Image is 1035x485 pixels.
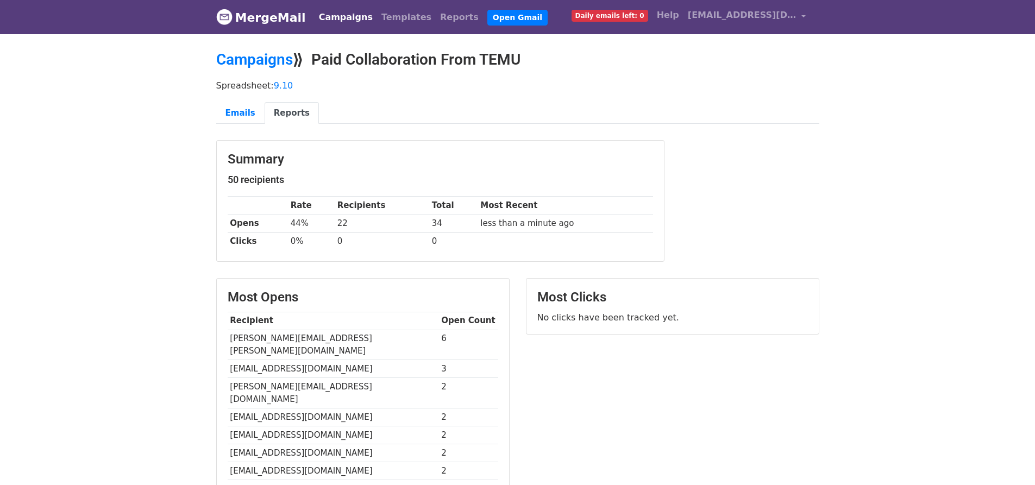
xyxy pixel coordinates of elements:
h3: Most Clicks [537,289,808,305]
a: Open Gmail [487,10,548,26]
th: Open Count [439,312,498,330]
td: 6 [439,330,498,360]
td: [PERSON_NAME][EMAIL_ADDRESS][DOMAIN_NAME] [228,378,439,408]
span: [EMAIL_ADDRESS][DOMAIN_NAME] [688,9,796,22]
a: Daily emails left: 0 [567,4,653,26]
td: 2 [439,378,498,408]
td: [EMAIL_ADDRESS][DOMAIN_NAME] [228,360,439,378]
p: No clicks have been tracked yet. [537,312,808,323]
h2: ⟫ Paid Collaboration From TEMU [216,51,819,69]
td: [EMAIL_ADDRESS][DOMAIN_NAME] [228,408,439,426]
td: [PERSON_NAME][EMAIL_ADDRESS][PERSON_NAME][DOMAIN_NAME] [228,330,439,360]
h3: Summary [228,152,653,167]
th: Recipients [335,197,429,215]
td: less than a minute ago [478,215,653,232]
a: 9.10 [274,80,293,91]
th: Most Recent [478,197,653,215]
td: 2 [439,444,498,462]
td: 2 [439,408,498,426]
a: Campaigns [216,51,293,68]
td: 0% [288,232,335,250]
th: Total [429,197,478,215]
a: Help [653,4,683,26]
a: [EMAIL_ADDRESS][DOMAIN_NAME] [683,4,811,30]
a: MergeMail [216,6,306,29]
th: Recipient [228,312,439,330]
td: 2 [439,426,498,444]
td: 34 [429,215,478,232]
td: [EMAIL_ADDRESS][DOMAIN_NAME] [228,462,439,480]
img: MergeMail logo [216,9,233,25]
th: Opens [228,215,288,232]
a: Campaigns [315,7,377,28]
th: Clicks [228,232,288,250]
td: 2 [439,462,498,480]
h5: 50 recipients [228,174,653,186]
th: Rate [288,197,335,215]
td: 0 [335,232,429,250]
span: Daily emails left: 0 [572,10,648,22]
a: Reports [436,7,483,28]
td: 44% [288,215,335,232]
a: Reports [265,102,319,124]
td: 3 [439,360,498,378]
td: 22 [335,215,429,232]
a: Emails [216,102,265,124]
a: Templates [377,7,436,28]
p: Spreadsheet: [216,80,819,91]
td: [EMAIL_ADDRESS][DOMAIN_NAME] [228,426,439,444]
h3: Most Opens [228,289,498,305]
td: 0 [429,232,478,250]
td: [EMAIL_ADDRESS][DOMAIN_NAME] [228,444,439,462]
